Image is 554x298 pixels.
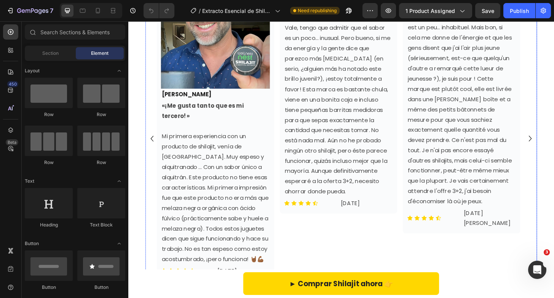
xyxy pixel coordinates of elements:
[96,263,152,274] p: [DATE]
[168,3,281,187] span: Vale, tengo que admitir que el sabor es un poco... inusual. Pero bueno, si me da energía y la gen...
[482,8,494,14] span: Save
[503,3,535,18] button: Publish
[7,81,18,87] div: 450
[113,65,125,77] span: Toggle open
[173,276,284,287] p: ► Comprar Shilajit ahora 👉
[25,111,73,118] div: Row
[544,249,550,255] span: 3
[3,3,57,18] button: 7
[128,21,554,298] iframe: Design area
[202,7,272,15] span: Extracto Esencial de Shilajit
[113,237,125,250] span: Toggle open
[123,269,334,294] a: ► Comprar Shilajit ahora 👉
[228,190,284,201] p: [DATE]
[425,120,437,132] button: Carousel Next Arrow
[19,120,32,132] button: Carousel Back Arrow
[298,7,337,14] span: Need republishing
[25,240,39,247] span: Button
[406,7,455,15] span: 1 product assigned
[399,3,472,18] button: 1 product assigned
[25,67,40,74] span: Layout
[42,50,59,57] span: Section
[77,159,125,166] div: Row
[528,261,546,279] iframe: Intercom live chat
[77,111,125,118] div: Row
[6,139,18,145] div: Beta
[144,3,174,18] div: Undo/Redo
[50,6,53,15] p: 7
[25,284,73,291] div: Button
[25,159,73,166] div: Row
[475,3,500,18] button: Save
[25,178,34,185] span: Text
[25,24,125,40] input: Search Sections & Elements
[36,119,150,260] span: Mi primera experiencia con un producto de shilajit, venía de [GEOGRAPHIC_DATA]. Muy espeso y alqu...
[510,7,529,15] div: Publish
[91,50,109,57] span: Element
[199,7,201,15] span: /
[36,74,89,83] strong: [PERSON_NAME]
[360,201,416,223] p: [DATE][PERSON_NAME]
[77,284,125,291] div: Button
[36,86,124,106] strong: «¡Me gusta tanto que es mi tercero!»
[113,175,125,187] span: Toggle open
[25,222,73,228] div: Heading
[77,222,125,228] div: Text Block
